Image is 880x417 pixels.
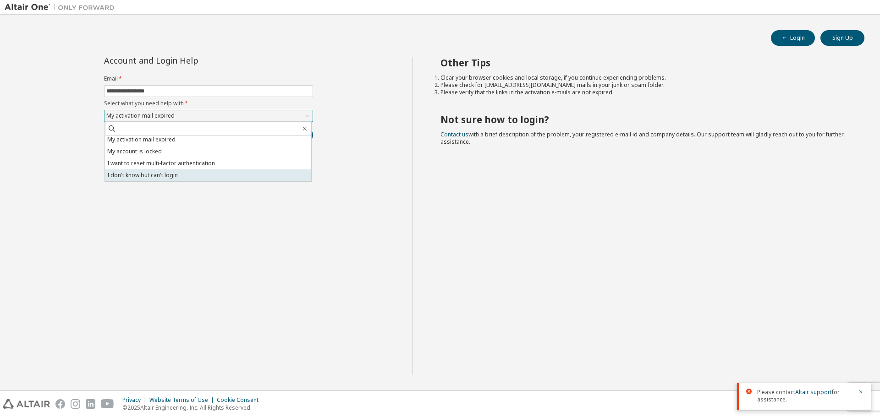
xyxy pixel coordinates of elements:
[440,130,844,146] span: with a brief description of the problem, your registered e-mail id and company details. Our suppo...
[5,3,119,12] img: Altair One
[440,57,848,69] h2: Other Tips
[771,30,815,46] button: Login
[122,396,149,404] div: Privacy
[71,399,80,409] img: instagram.svg
[105,134,311,146] li: My activation mail expired
[3,399,50,409] img: altair_logo.svg
[104,57,271,64] div: Account and Login Help
[101,399,114,409] img: youtube.svg
[440,130,468,138] a: Contact us
[820,30,864,46] button: Sign Up
[440,89,848,96] li: Please verify that the links in the activation e-mails are not expired.
[795,388,832,396] a: Altair support
[440,81,848,89] li: Please check for [EMAIL_ADDRESS][DOMAIN_NAME] mails in your junk or spam folder.
[757,389,852,403] span: Please contact for assistance.
[104,75,313,82] label: Email
[86,399,95,409] img: linkedin.svg
[104,100,313,107] label: Select what you need help with
[55,399,65,409] img: facebook.svg
[440,114,848,125] h2: Not sure how to login?
[122,404,264,412] p: © 2025 Altair Engineering, Inc. All Rights Reserved.
[440,74,848,81] li: Clear your browser cookies and local storage, if you continue experiencing problems.
[217,396,264,404] div: Cookie Consent
[105,111,176,121] div: My activation mail expired
[149,396,217,404] div: Website Terms of Use
[104,110,313,121] div: My activation mail expired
